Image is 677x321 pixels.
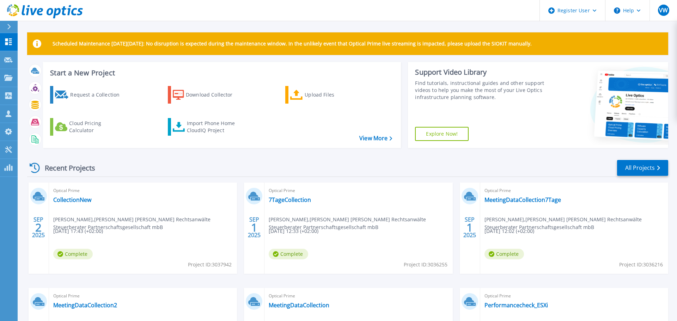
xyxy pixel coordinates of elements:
[269,249,308,259] span: Complete
[484,302,548,309] a: Performancecheck_ESXi
[404,261,447,268] span: Project ID: 3036255
[168,86,246,104] a: Download Collector
[484,249,524,259] span: Complete
[269,292,448,300] span: Optical Prime
[50,118,129,136] a: Cloud Pricing Calculator
[269,187,448,195] span: Optical Prime
[415,127,469,141] a: Explore Now!
[187,120,242,134] div: Import Phone Home CloudIQ Project
[53,249,93,259] span: Complete
[285,86,364,104] a: Upload Files
[186,88,242,102] div: Download Collector
[70,88,127,102] div: Request a Collection
[484,292,664,300] span: Optical Prime
[53,302,117,309] a: MeetingDataCollection2
[53,216,237,231] span: [PERSON_NAME] , [PERSON_NAME] [PERSON_NAME] Rechtsanwälte Steuerberater Partnerschaftsgesellschaf...
[27,159,105,177] div: Recent Projects
[188,261,232,268] span: Project ID: 3037942
[359,135,392,142] a: View More
[53,187,233,195] span: Optical Prime
[484,187,664,195] span: Optical Prime
[463,215,476,240] div: SEP 2025
[269,302,329,309] a: MeetingDataCollection
[53,196,91,203] a: CollectionNew
[50,86,129,104] a: Request a Collection
[484,227,534,235] span: [DATE] 12:02 (+02:00)
[69,120,126,134] div: Cloud Pricing Calculator
[269,216,452,231] span: [PERSON_NAME] , [PERSON_NAME] [PERSON_NAME] Rechtsanwälte Steuerberater Partnerschaftsgesellschaf...
[617,160,668,176] a: All Projects
[659,7,668,13] span: VW
[619,261,663,268] span: Project ID: 3036216
[35,224,42,230] span: 2
[484,196,561,203] a: MeetingDataCollection7Tage
[484,216,668,231] span: [PERSON_NAME] , [PERSON_NAME] [PERSON_NAME] Rechtsanwälte Steuerberater Partnerschaftsgesellschaf...
[466,224,473,230] span: 1
[269,196,311,203] a: 7TageCollection
[415,80,548,101] div: Find tutorials, instructional guides and other support videos to help you make the most of your L...
[305,88,361,102] div: Upload Files
[53,41,532,47] p: Scheduled Maintenance [DATE][DATE]: No disruption is expected during the maintenance window. In t...
[53,292,233,300] span: Optical Prime
[32,215,45,240] div: SEP 2025
[415,68,548,77] div: Support Video Library
[251,224,257,230] span: 1
[248,215,261,240] div: SEP 2025
[269,227,318,235] span: [DATE] 12:33 (+02:00)
[50,69,392,77] h3: Start a New Project
[53,227,103,235] span: [DATE] 17:43 (+02:00)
